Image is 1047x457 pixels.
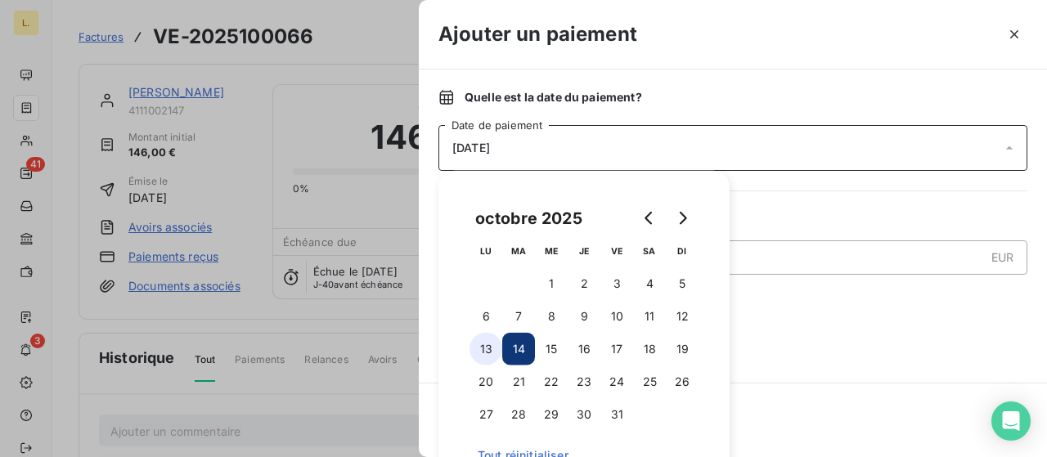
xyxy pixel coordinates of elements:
th: mardi [502,235,535,267]
span: [DATE] [452,141,490,155]
button: 21 [502,365,535,398]
button: 19 [666,333,699,365]
button: 23 [568,365,600,398]
th: dimanche [666,235,699,267]
button: 8 [535,300,568,333]
button: 17 [600,333,633,365]
button: 1 [535,267,568,300]
div: octobre 2025 [470,205,588,231]
th: vendredi [600,235,633,267]
button: 10 [600,300,633,333]
button: 30 [568,398,600,431]
button: 25 [633,365,666,398]
button: 28 [502,398,535,431]
button: 3 [600,267,633,300]
button: 2 [568,267,600,300]
button: 4 [633,267,666,300]
button: 29 [535,398,568,431]
button: 22 [535,365,568,398]
th: mercredi [535,235,568,267]
button: 6 [470,300,502,333]
button: 14 [502,333,535,365]
button: 26 [666,365,699,398]
button: 9 [568,300,600,333]
button: 27 [470,398,502,431]
button: Go to previous month [633,202,666,235]
button: 24 [600,365,633,398]
h3: Ajouter un paiement [438,20,637,49]
th: jeudi [568,235,600,267]
button: 15 [535,333,568,365]
th: lundi [470,235,502,267]
th: samedi [633,235,666,267]
span: Nouveau solde dû : [438,288,1027,304]
button: 31 [600,398,633,431]
div: Open Intercom Messenger [991,401,1031,441]
button: 5 [666,267,699,300]
button: 20 [470,365,502,398]
button: 12 [666,300,699,333]
button: 18 [633,333,666,365]
button: Go to next month [666,202,699,235]
button: 7 [502,300,535,333]
span: Quelle est la date du paiement ? [465,89,642,105]
button: 13 [470,333,502,365]
button: 11 [633,300,666,333]
button: 16 [568,333,600,365]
